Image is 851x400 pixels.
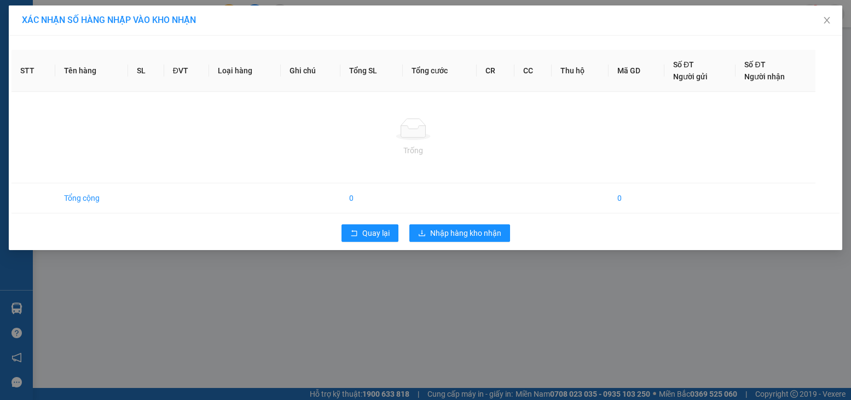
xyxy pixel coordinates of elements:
[55,50,128,92] th: Tên hàng
[86,33,150,47] span: 01 Võ Văn Truyện, KP.1, Phường 2
[744,72,785,81] span: Người nhận
[673,72,708,81] span: Người gửi
[340,50,403,92] th: Tổng SL
[340,183,403,213] td: 0
[24,79,67,86] span: 14:59:04 [DATE]
[3,79,67,86] span: In ngày:
[350,229,358,238] span: rollback
[55,183,128,213] td: Tổng cộng
[744,60,765,69] span: Số ĐT
[86,6,150,15] strong: ĐỒNG PHƯỚC
[477,50,514,92] th: CR
[3,71,114,77] span: [PERSON_NAME]:
[609,50,664,92] th: Mã GD
[823,16,831,25] span: close
[4,7,53,55] img: logo
[11,50,55,92] th: STT
[812,5,842,36] button: Close
[86,18,147,31] span: Bến xe [GEOGRAPHIC_DATA]
[362,227,390,239] span: Quay lại
[552,50,609,92] th: Thu hộ
[403,50,477,92] th: Tổng cước
[209,50,280,92] th: Loại hàng
[673,60,694,69] span: Số ĐT
[409,224,510,242] button: downloadNhập hàng kho nhận
[609,183,664,213] td: 0
[22,15,196,25] span: XÁC NHẬN SỐ HÀNG NHẬP VÀO KHO NHẬN
[55,69,114,78] span: VPAS1109250124
[341,224,398,242] button: rollbackQuay lại
[514,50,552,92] th: CC
[281,50,341,92] th: Ghi chú
[430,227,501,239] span: Nhập hàng kho nhận
[86,49,134,55] span: Hotline: 19001152
[164,50,210,92] th: ĐVT
[128,50,164,92] th: SL
[418,229,426,238] span: download
[30,59,134,68] span: -----------------------------------------
[20,144,807,156] div: Trống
